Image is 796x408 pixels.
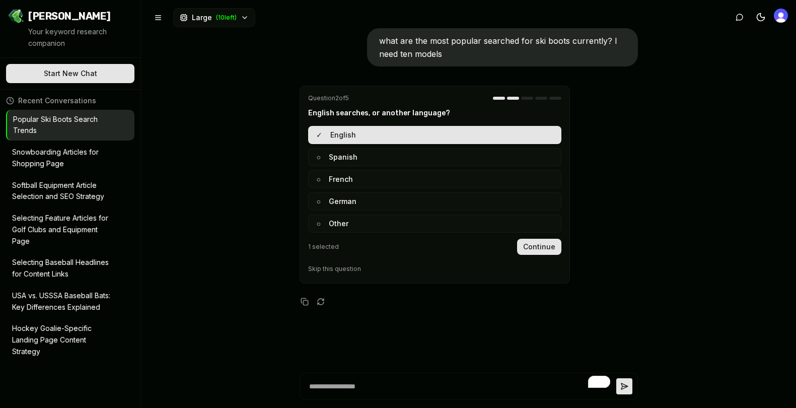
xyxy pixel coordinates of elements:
p: Softball Equipment Article Selection and SEO Strategy [12,180,114,203]
span: ( 10 left) [216,14,237,22]
span: Question 2 of 5 [308,94,349,102]
button: Snowboarding Articles for Shopping Page [6,143,134,174]
button: ✓English [308,126,562,144]
textarea: To enrich screen reader interactions, please activate Accessibility in Grammarly extension settings [305,373,616,399]
button: Selecting Baseball Headlines for Content Links [6,253,134,284]
button: Skip this question [308,265,361,273]
span: ✓ [316,130,322,140]
span: ○ [317,219,321,229]
p: Your keyword research companion [28,26,132,49]
p: Selecting Baseball Headlines for Content Links [12,257,114,280]
span: ○ [317,174,321,184]
p: Hockey Goalie-Specific Landing Page Content Strategy [12,323,114,357]
span: what are the most popular searched for ski boots currently? I need ten models [379,36,617,59]
button: ○Spanish [308,148,562,166]
p: Selecting Feature Articles for Golf Clubs and Equipment Page [12,213,114,247]
span: ○ [317,196,321,207]
h3: English searches, or another language? [308,108,562,118]
span: Large [192,13,212,23]
button: ○German [308,192,562,211]
button: ○French [308,170,562,188]
button: Hockey Goalie-Specific Landing Page Content Strategy [6,319,134,361]
button: Open user button [774,9,788,23]
button: Large(10left) [173,8,255,27]
button: Continue [517,239,561,255]
img: Lauren Sauser [774,9,788,23]
span: ○ [317,152,321,162]
span: [PERSON_NAME] [28,9,111,23]
p: Snowboarding Articles for Shopping Page [12,147,114,170]
button: Selecting Feature Articles for Golf Clubs and Equipment Page [6,209,134,251]
button: USA vs. USSSA Baseball Bats: Key Differences Explained [6,286,134,317]
button: Softball Equipment Article Selection and SEO Strategy [6,176,134,207]
p: Popular Ski Boots Search Trends [13,114,114,137]
button: ○Other [308,215,562,233]
span: Recent Conversations [18,96,96,106]
span: Start New Chat [44,69,97,79]
button: Popular Ski Boots Search Trends [7,110,134,141]
p: USA vs. USSSA Baseball Bats: Key Differences Explained [12,290,114,313]
span: 1 selected [308,243,339,251]
button: Start New Chat [6,64,134,83]
img: Jello SEO Logo [8,8,24,24]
